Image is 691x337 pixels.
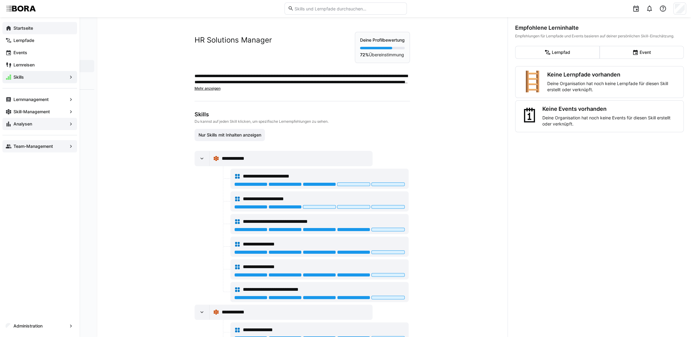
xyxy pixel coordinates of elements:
p: Deine Organisation hat noch keine Lernpfade für diesen Skill erstellt oder verknüpft. [547,81,678,93]
p: Übereinstimmung [360,52,405,58]
div: Empfehlungen für Lernpfade und Events basieren auf deiner persönlichen Skill-Einschätzung. [515,34,684,39]
p: Du kannst auf jeden Skill klicken, um spezifische Lernempfehlungen zu sehen. [195,119,409,124]
strong: 72% [360,52,369,57]
h3: Keine Lernpfade vorhanden [547,71,678,78]
div: Empfohlene Lerninhalte [515,24,684,31]
div: 🗓 [520,106,540,127]
button: Nur Skills mit Inhalten anzeigen [195,129,265,141]
span: Nur Skills mit Inhalten anzeigen [197,132,262,138]
h2: HR Solutions Manager [195,36,272,45]
h3: Keine Events vorhanden [542,106,678,112]
div: 🪜 [520,71,545,93]
eds-button-option: Event [600,46,684,59]
eds-button-option: Lernpfad [515,46,600,59]
h3: Skills [195,111,409,118]
p: Deine Profilbewertung [360,37,405,43]
span: Mehr anzeigen [195,86,221,91]
input: Skills und Lernpfade durchsuchen… [294,6,403,11]
p: Deine Organisation hat noch keine Events für diesen Skill erstellt oder verknüpft. [542,115,678,127]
